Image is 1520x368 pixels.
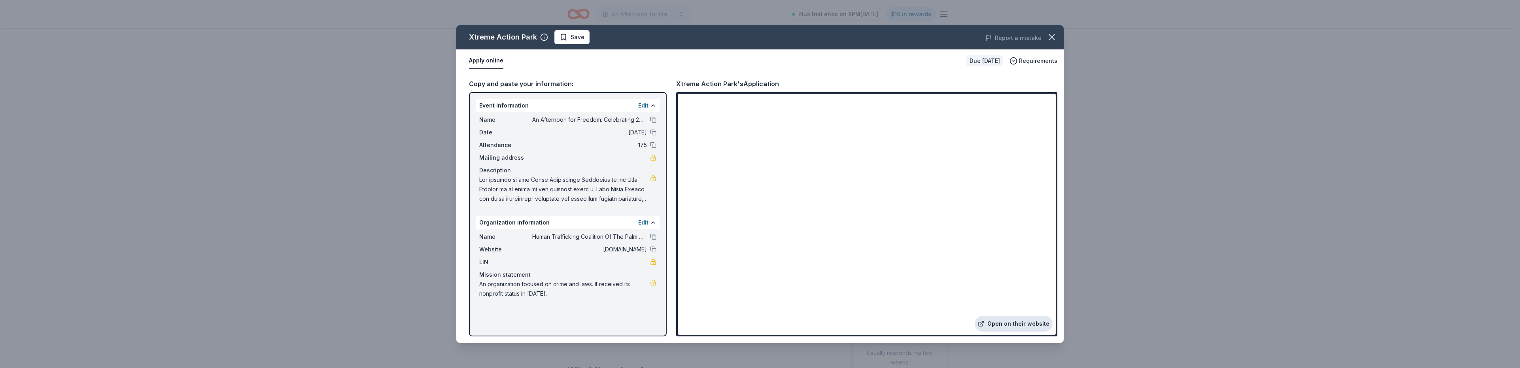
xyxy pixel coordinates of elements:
[469,53,503,69] button: Apply online
[532,115,647,125] span: An Afternoon for Freedom: Celebrating 20 years of Impact
[479,153,532,162] span: Mailing address
[985,33,1042,43] button: Report a mistake
[966,55,1003,66] div: Due [DATE]
[469,31,537,43] div: Xtreme Action Park
[638,101,648,110] button: Edit
[676,79,779,89] div: Xtreme Action Park's Application
[479,270,656,279] div: Mission statement
[571,32,584,42] span: Save
[476,99,660,112] div: Event information
[479,257,532,267] span: EIN
[479,175,650,204] span: Lor ipsumdo si ame Conse Adipiscinge Seddoeius te inc Utla Etdolor ma al enima mi ven quisnost ex...
[479,166,656,175] div: Description
[1019,56,1057,66] span: Requirements
[638,218,648,227] button: Edit
[1010,56,1057,66] button: Requirements
[479,232,532,242] span: Name
[975,316,1053,332] a: Open on their website
[479,115,532,125] span: Name
[678,94,1056,335] iframe: To enrich screen reader interactions, please activate Accessibility in Grammarly extension settings
[532,245,647,254] span: [DOMAIN_NAME]
[532,140,647,150] span: 175
[476,216,660,229] div: Organization information
[532,232,647,242] span: Human Trafficking Coalition Of The Palm Beaches Inc
[532,128,647,137] span: [DATE]
[479,245,532,254] span: Website
[479,128,532,137] span: Date
[479,279,650,298] span: An organization focused on crime and laws. It received its nonprofit status in [DATE].
[554,30,590,44] button: Save
[469,79,667,89] div: Copy and paste your information:
[479,140,532,150] span: Attendance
